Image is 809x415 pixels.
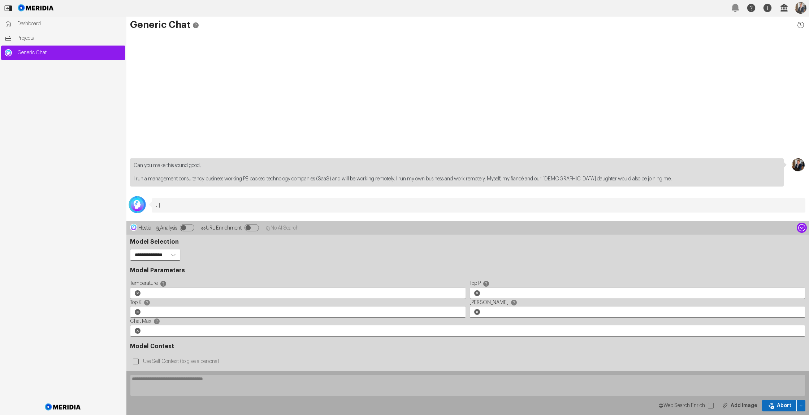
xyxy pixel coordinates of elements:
[510,299,518,306] svg: 0 - 2048: Maximum number of tokens to generate. Responses are not guaranteed to fill up to the ma...
[206,226,242,231] span: URL Enrichment
[17,20,122,27] span: Dashboard
[155,202,802,209] pre: .
[17,35,122,42] span: Projects
[160,226,177,231] span: Analysis
[130,224,137,231] img: Hestia
[271,226,299,231] span: No AI Search
[792,158,805,171] img: Profile Icon
[130,20,805,30] h1: Generic Chat
[131,198,144,211] img: Avatar Icon
[762,400,797,411] button: Abort
[153,318,160,325] svg: 1 - 15: The maximum number of historic chat to include, comprising of a question and answer order...
[658,403,663,408] svg: WebSearch
[130,280,466,287] label: Temperature
[795,2,806,14] img: Profile Icon
[155,226,160,231] svg: Analysis
[134,175,780,183] p: I run a management consultancy business working PE backed technology companies (SaaS) and will be...
[201,226,206,231] svg: Analysis
[663,403,705,408] span: Web Search Enrich
[265,226,271,231] svg: No AI Search
[44,399,82,415] img: Meridia Logo
[130,299,466,306] label: Top K
[1,17,125,31] a: Dashboard
[130,267,805,274] h3: Model Parameters
[470,299,805,306] label: [PERSON_NAME]
[17,49,122,56] span: Generic Chat
[777,402,791,409] span: Abort
[470,280,805,287] label: Top P
[138,226,151,231] span: Hestia
[130,343,805,350] h3: Model Context
[130,238,805,245] h3: Model Selection
[130,318,805,325] label: Chat Max
[1,31,125,46] a: Projects
[1,46,125,60] a: Generic ChatGeneric Chat
[143,299,151,306] svg: 0 - 500: Can be used to reduce repetitiveness of generated tokens. The higher the value, the stro...
[791,158,805,166] div: Jon Brookes
[130,198,144,205] div: George
[126,193,148,216] img: Loading
[134,162,780,170] p: Can you make this sound good;
[797,400,805,411] button: Abort
[5,49,12,56] img: Generic Chat
[717,400,762,411] button: Add Image
[142,355,222,368] label: Use Self Context (to give a persona)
